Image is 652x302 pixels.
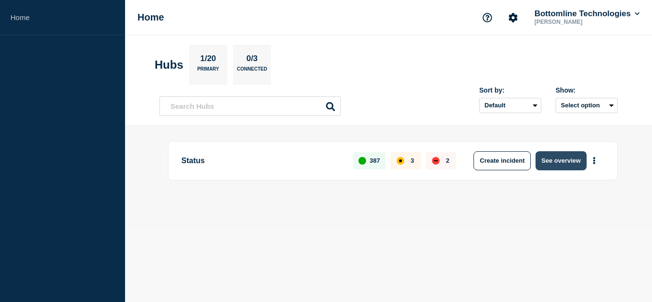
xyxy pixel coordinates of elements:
[533,9,641,19] button: Bottomline Technologies
[237,66,267,76] p: Connected
[536,151,586,170] button: See overview
[370,157,380,164] p: 387
[197,66,219,76] p: Primary
[588,152,600,169] button: More actions
[410,157,414,164] p: 3
[432,157,440,165] div: down
[477,8,497,28] button: Support
[243,54,262,66] p: 0/3
[503,8,523,28] button: Account settings
[479,98,541,113] select: Sort by
[473,151,531,170] button: Create incident
[446,157,449,164] p: 2
[358,157,366,165] div: up
[556,98,618,113] button: Select option
[155,58,183,72] h2: Hubs
[197,54,220,66] p: 1/20
[556,86,618,94] div: Show:
[479,86,541,94] div: Sort by:
[533,19,632,25] p: [PERSON_NAME]
[159,96,341,116] input: Search Hubs
[397,157,404,165] div: affected
[137,12,164,23] h1: Home
[181,151,342,170] p: Status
